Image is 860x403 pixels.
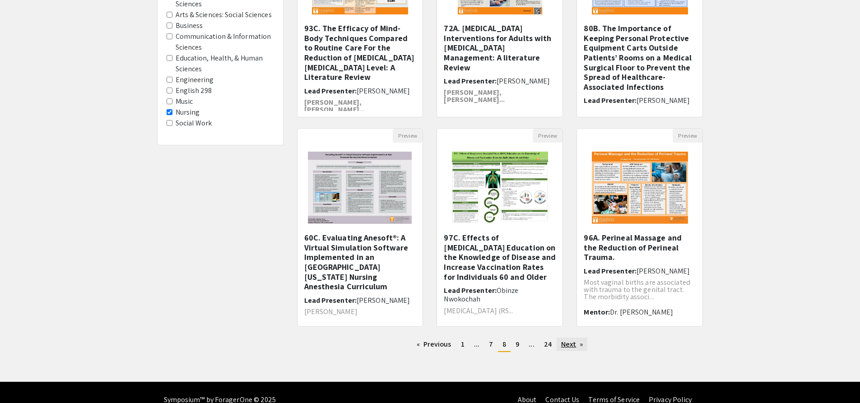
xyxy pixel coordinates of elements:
[357,296,410,305] span: [PERSON_NAME]
[584,23,696,92] h5: 80B. The Importance of Keeping Personal Protective Equipment Carts Outside Patients’ Rooms on a M...
[176,118,212,129] label: Social Work
[437,128,563,327] div: Open Presentation <p class="ql-align-center"><strong>97C. Effects of Respiratory Syncytial Virus ...
[576,128,703,327] div: Open Presentation <p>96A. Perineal Massage and the Reduction of Perineal Trauma.</p>
[304,233,416,292] h5: 60C. Evaluating Anesoft®: A Virtual Simulation Software Implemented in an [GEOGRAPHIC_DATA][US_ST...
[304,23,416,82] h5: 93C. The Efficacy of Mind-Body Techniques Compared to Routine Care For the Reduction of [MEDICAL_...
[297,338,703,352] ul: Pagination
[584,233,696,262] h5: 96A. Perineal Massage and the Reduction of Perineal Trauma.
[304,296,416,305] h6: Lead Presenter:
[584,96,696,105] h6: Lead Presenter:
[176,96,193,107] label: Music
[444,307,556,315] p: [MEDICAL_DATA] (RS...
[299,143,421,233] img: <p class="ql-align-center">60C. Evaluating Anesoft®: A Virtual Simulation Software Implemented in...
[502,339,506,349] span: 8
[533,129,562,143] button: Preview
[304,87,416,95] h6: Lead Presenter:
[444,233,556,282] h5: 97C. Effects of [MEDICAL_DATA] Education on the Knowledge of Disease and Increase Vaccination Rat...
[393,129,423,143] button: Preview
[176,31,274,53] label: Communication & Information Sciences
[176,9,272,20] label: Arts & Sciences: Social Sciences
[637,96,690,105] span: [PERSON_NAME]
[444,110,470,120] span: Mentor:
[529,339,534,349] span: ...
[470,110,523,120] span: [PERSON_NAME]
[584,278,690,301] span: Most vaginal births are associated with trauma to the genital tract. The morbidity associ...
[474,339,479,349] span: ...
[584,267,696,275] h6: Lead Presenter:
[544,339,552,349] span: 24
[637,266,690,276] span: [PERSON_NAME]
[297,128,423,327] div: Open Presentation <p class="ql-align-center">60C. Evaluating Anesoft®: A Virtual Simulation Softw...
[7,362,38,396] iframe: Chat
[304,97,365,114] strong: [PERSON_NAME], [PERSON_NAME]...
[444,88,505,104] strong: [PERSON_NAME], [PERSON_NAME]...
[497,76,550,86] span: [PERSON_NAME]
[516,339,519,349] span: 9
[444,77,556,85] h6: Lead Presenter:
[444,23,556,72] h5: 72A. [MEDICAL_DATA] Interventions for Adults with [MEDICAL_DATA] Management: A literature Review
[444,286,556,303] h6: Lead Presenter:
[176,20,203,31] label: Business
[412,338,456,351] a: Previous page
[610,307,673,317] span: Dr. [PERSON_NAME]
[584,307,610,317] span: Mentor:
[444,286,518,304] span: Obinze Nwokochah
[304,308,416,315] p: [PERSON_NAME]
[673,129,702,143] button: Preview
[557,338,588,351] a: Next page
[583,143,697,233] img: <p>96A. Perineal Massage and the Reduction of Perineal Trauma.</p>
[357,86,410,96] span: [PERSON_NAME]
[489,339,493,349] span: 7
[176,85,212,96] label: English 298
[176,53,274,74] label: Education, Health, & Human Sciences
[443,143,557,233] img: <p class="ql-align-center"><strong>97C. Effects of Respiratory Syncytial Virus Education on the K...
[176,74,214,85] label: Engineering
[461,339,465,349] span: 1
[176,107,200,118] label: Nursing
